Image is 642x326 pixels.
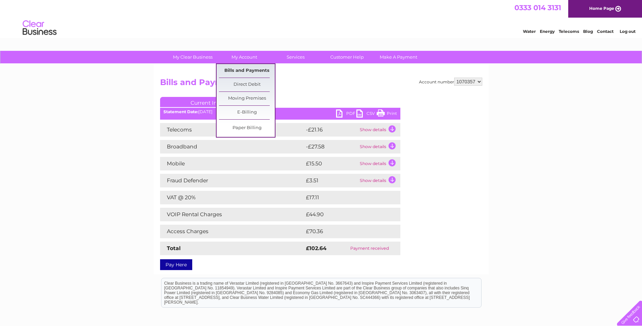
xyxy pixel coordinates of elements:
td: Show details [358,123,400,137]
td: Fraud Defender [160,174,304,187]
a: Blog [583,29,593,34]
a: Services [268,51,324,63]
a: Telecoms [559,29,579,34]
a: Bills and Payments [219,64,275,78]
strong: £102.64 [306,245,327,251]
a: Log out [620,29,636,34]
a: Make A Payment [371,51,426,63]
td: Access Charges [160,225,304,238]
td: VAT @ 20% [160,191,304,204]
td: Mobile [160,157,304,170]
td: £70.36 [304,225,387,238]
td: Show details [358,157,400,170]
a: Water [523,29,536,34]
td: Payment received [339,242,400,255]
div: [DATE] [160,109,400,114]
td: £44.90 [304,208,387,221]
td: Broadband [160,140,304,154]
a: CSV [356,109,377,119]
a: Paper Billing [219,121,275,135]
a: Pay Here [160,259,192,270]
h2: Bills and Payments [160,78,482,90]
a: E-Billing [219,106,275,119]
a: Customer Help [319,51,375,63]
div: Clear Business is a trading name of Verastar Limited (registered in [GEOGRAPHIC_DATA] No. 3667643... [161,4,481,33]
a: PDF [336,109,356,119]
td: VOIP Rental Charges [160,208,304,221]
td: -£27.58 [304,140,358,154]
a: Print [377,109,397,119]
b: Statement Date: [163,109,198,114]
td: Show details [358,174,400,187]
td: £3.51 [304,174,358,187]
a: Direct Debit [219,78,275,91]
a: My Clear Business [165,51,221,63]
td: Show details [358,140,400,154]
a: Current Invoice [160,97,262,107]
a: Contact [597,29,614,34]
a: Moving Premises [219,92,275,105]
div: Account number [419,78,482,86]
td: Telecoms [160,123,304,137]
a: Energy [540,29,555,34]
td: £17.11 [304,191,384,204]
td: £15.50 [304,157,358,170]
a: My Account [216,51,272,63]
td: -£21.16 [304,123,358,137]
img: logo.png [22,18,57,38]
a: 0333 014 3131 [514,3,561,12]
strong: Total [167,245,181,251]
